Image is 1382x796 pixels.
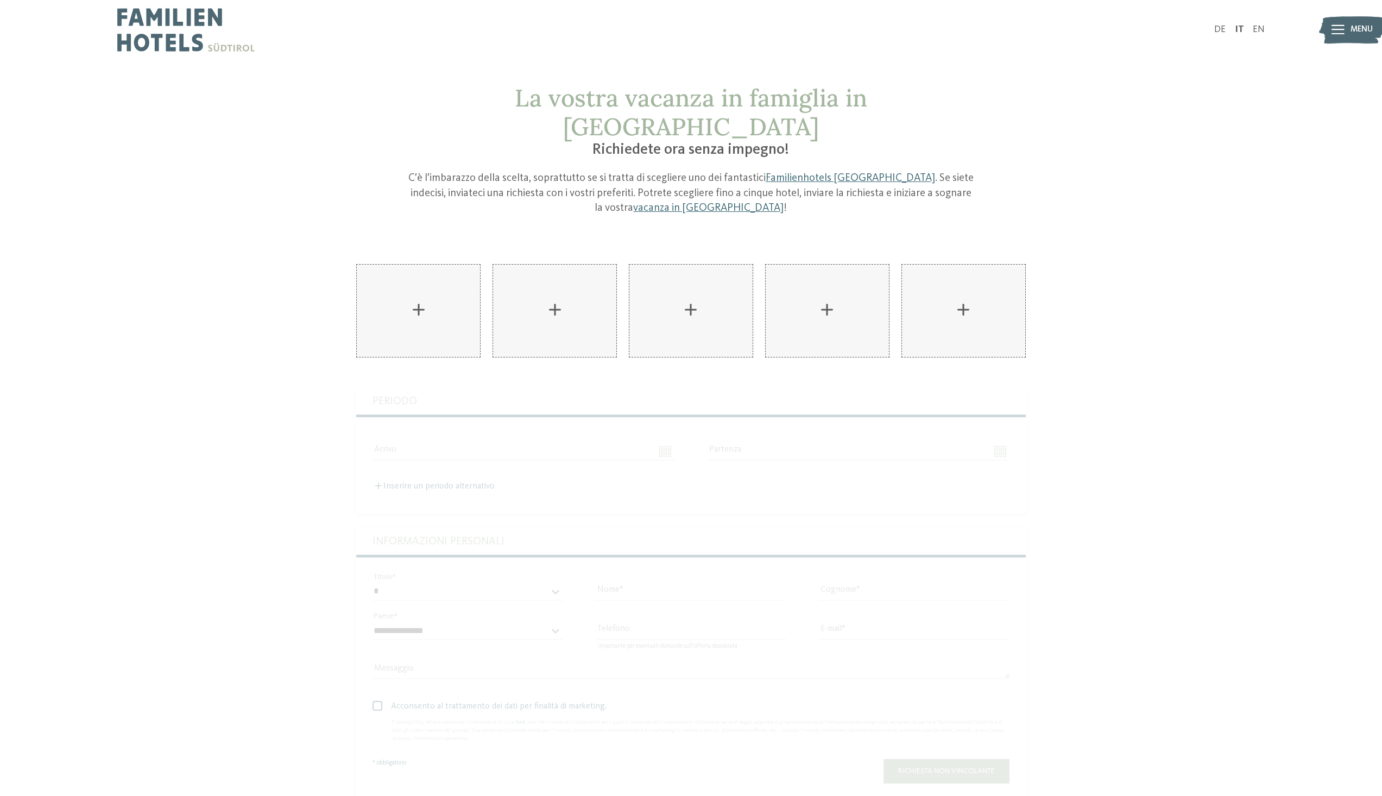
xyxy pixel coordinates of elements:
[1235,25,1244,34] a: IT
[1253,25,1265,34] a: EN
[592,142,789,158] span: Richiedete ora senza impegno!
[515,83,867,142] span: La vostra vacanza in famiglia in [GEOGRAPHIC_DATA]
[633,203,784,214] a: vacanza in [GEOGRAPHIC_DATA]
[407,171,975,216] p: C’è l’imbarazzo della scelta, soprattutto se si tratta di scegliere uno dei fantastici . Se siete...
[766,173,935,184] a: Familienhotels [GEOGRAPHIC_DATA]
[1214,25,1226,34] a: DE
[1351,24,1373,36] span: Menu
